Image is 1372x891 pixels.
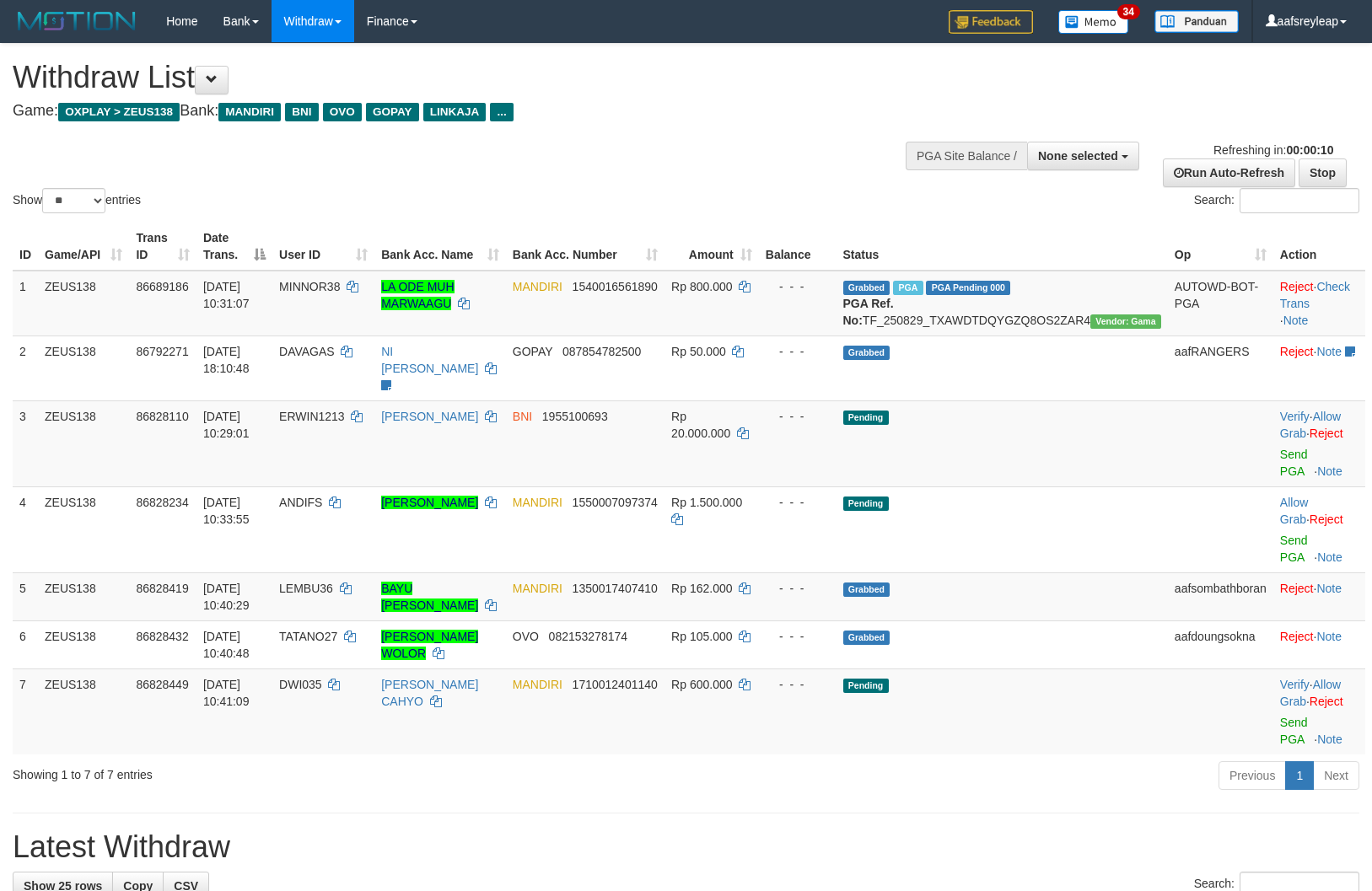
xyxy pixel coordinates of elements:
[38,400,129,486] td: ZEUS138
[1240,188,1359,213] input: Search:
[279,345,335,358] span: DAVAGAS
[38,223,129,271] th: Game/API: activate to sort column ascending
[374,223,506,271] th: Bank Acc. Name: activate to sort column ascending
[1280,496,1310,526] span: ·
[1316,345,1342,358] a: Note
[203,496,250,526] span: [DATE] 10:33:55
[1310,427,1343,440] a: Reject
[506,223,664,271] th: Bank Acc. Number: activate to sort column ascending
[573,582,658,595] span: Copy 1350017407410 to clipboard
[843,297,894,327] b: PGA Ref. No:
[13,486,38,572] td: 4
[38,271,129,336] td: ZEUS138
[843,496,889,511] span: Pending
[203,630,250,660] span: [DATE] 10:40:48
[1280,280,1350,310] a: Check Trans
[1168,335,1273,400] td: aafRANGERS
[1273,271,1365,336] td: · ·
[573,280,658,293] span: Copy 1540016561890 to clipboard
[203,582,250,612] span: [DATE] 10:40:29
[13,830,1359,864] h1: Latest Withdraw
[279,582,333,595] span: LEMBU36
[1317,550,1342,564] a: Note
[1219,761,1286,790] a: Previous
[203,280,250,310] span: [DATE] 10:31:07
[1168,620,1273,668] td: aafdoungsokna
[513,496,562,509] span: MANDIRI
[906,142,1027,170] div: PGA Site Balance /
[13,335,38,400] td: 2
[1273,335,1365,400] td: ·
[218,103,281,121] span: MANDIRI
[1280,678,1341,708] span: ·
[1194,188,1359,213] label: Search:
[1313,761,1359,790] a: Next
[1317,464,1342,478] a: Note
[136,280,188,293] span: 86689186
[1299,158,1347,187] a: Stop
[1280,410,1341,440] span: ·
[13,572,38,620] td: 5
[1273,400,1365,486] td: · ·
[13,668,38,754] td: 7
[381,678,478,708] a: [PERSON_NAME] CAHYO
[513,582,562,595] span: MANDIRI
[1168,223,1273,271] th: Op: activate to sort column ascending
[38,572,129,620] td: ZEUS138
[766,343,830,360] div: - - -
[573,678,658,691] span: Copy 1710012401140 to clipboard
[272,223,374,271] th: User ID: activate to sort column ascending
[513,630,539,643] span: OVO
[664,223,759,271] th: Amount: activate to sort column ascending
[136,345,188,358] span: 86792271
[1273,620,1365,668] td: ·
[671,496,742,509] span: Rp 1.500.000
[136,410,188,423] span: 86828110
[129,223,196,271] th: Trans ID: activate to sort column ascending
[926,281,1010,295] span: PGA Pending
[1280,678,1310,691] a: Verify
[1280,496,1308,526] a: Allow Grab
[766,580,830,597] div: - - -
[381,345,478,375] a: NI [PERSON_NAME]
[1285,761,1314,790] a: 1
[843,631,890,645] span: Grabbed
[1280,630,1314,643] a: Reject
[285,103,318,121] span: BNI
[1280,678,1341,708] a: Allow Grab
[671,410,730,440] span: Rp 20.000.000
[279,410,345,423] span: ERWIN1213
[381,496,478,509] a: [PERSON_NAME]
[1286,143,1333,157] strong: 00:00:10
[196,223,272,271] th: Date Trans.: activate to sort column descending
[381,630,478,660] a: [PERSON_NAME] WOLOR
[136,630,188,643] span: 86828432
[542,410,608,423] span: Copy 1955100693 to clipboard
[671,280,732,293] span: Rp 800.000
[203,410,250,440] span: [DATE] 10:29:01
[1213,143,1333,157] span: Refreshing in:
[513,678,562,691] span: MANDIRI
[136,678,188,691] span: 86828449
[1316,630,1342,643] a: Note
[1280,410,1310,423] a: Verify
[13,620,38,668] td: 6
[1154,10,1239,33] img: panduan.png
[13,188,141,213] label: Show entries
[13,61,898,94] h1: Withdraw List
[1280,716,1308,746] a: Send PGA
[279,280,340,293] span: MINNOR38
[13,271,38,336] td: 1
[1038,149,1118,163] span: None selected
[513,345,552,358] span: GOPAY
[1117,4,1140,19] span: 34
[1090,314,1161,329] span: Vendor URL: https://trx31.1velocity.biz
[13,759,559,783] div: Showing 1 to 7 of 7 entries
[837,223,1168,271] th: Status
[1317,733,1342,746] a: Note
[1310,513,1343,526] a: Reject
[13,8,141,34] img: MOTION_logo.png
[1163,158,1295,187] a: Run Auto-Refresh
[58,103,180,121] span: OXPLAY > ZEUS138
[1273,572,1365,620] td: ·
